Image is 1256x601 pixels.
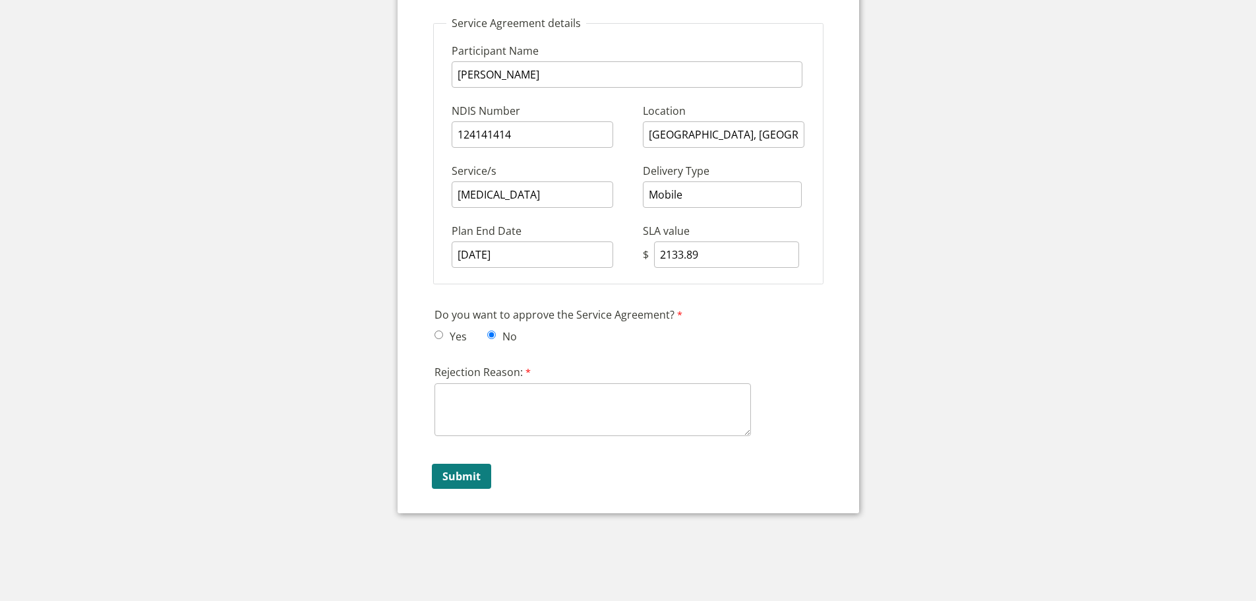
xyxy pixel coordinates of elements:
input: Service/s [452,181,613,208]
label: NDIS Number [452,103,630,121]
label: Do you want to approve the Service Agreement? [434,307,686,326]
input: Delivery Type [643,181,802,208]
label: Service/s [452,163,630,181]
label: No [498,329,517,344]
input: Plan End Date [452,241,613,268]
textarea: Rejection Reason: [434,383,751,436]
input: Participant Name [452,61,802,88]
input: Location [643,121,804,148]
label: Rejection Reason: [434,364,570,383]
label: Plan End Date [452,223,630,241]
label: SLA value [643,223,693,241]
input: NDIS Number [452,121,613,148]
input: SLA value [654,241,799,268]
label: Location [643,103,689,121]
div: $ [643,247,651,262]
label: Delivery Type [643,163,713,181]
label: Yes [446,329,467,344]
input: Submit [432,464,491,489]
label: Participant Name [452,43,630,61]
legend: Service Agreement details [446,16,586,30]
